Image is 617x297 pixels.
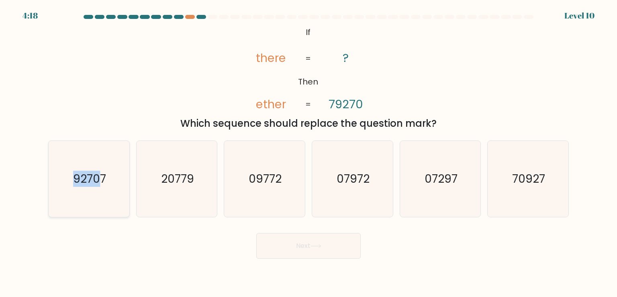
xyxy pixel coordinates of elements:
[73,171,106,187] text: 92707
[22,10,38,22] div: 4:18
[236,24,380,113] svg: @import url('[URL][DOMAIN_NAME]);
[53,116,564,131] div: Which sequence should replace the question mark?
[306,99,311,110] tspan: =
[564,10,595,22] div: Level 10
[306,53,311,64] tspan: =
[306,27,311,38] tspan: If
[512,171,545,187] text: 70927
[161,171,194,187] text: 20779
[343,50,349,66] tspan: ?
[298,76,319,87] tspan: Then
[329,96,363,112] tspan: 79270
[256,233,361,259] button: Next
[425,171,458,187] text: 07297
[256,50,286,66] tspan: there
[249,171,282,187] text: 09772
[256,96,286,112] tspan: ether
[337,171,370,187] text: 07972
